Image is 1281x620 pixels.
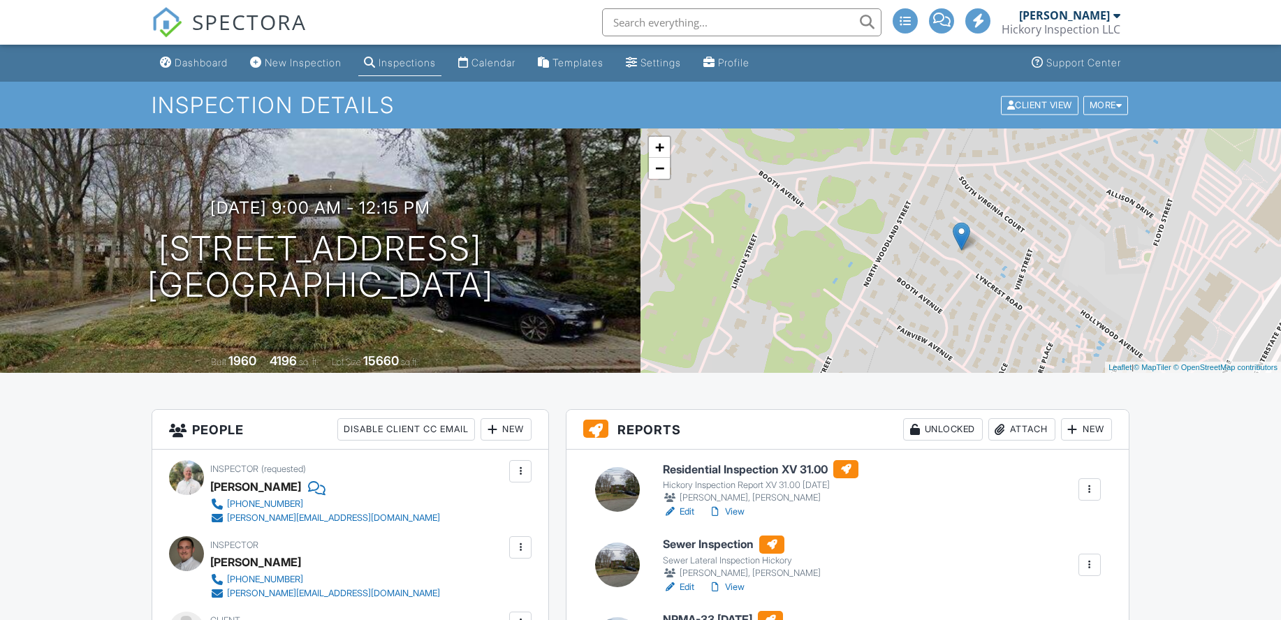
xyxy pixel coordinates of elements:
[1105,362,1281,374] div: |
[1083,96,1129,115] div: More
[227,499,303,510] div: [PHONE_NUMBER]
[718,57,749,68] div: Profile
[210,552,301,573] div: [PERSON_NAME]
[663,566,821,580] div: [PERSON_NAME], [PERSON_NAME]
[401,357,418,367] span: sq.ft.
[663,536,821,554] h6: Sewer Inspection
[337,418,475,441] div: Disable Client CC Email
[244,50,347,76] a: New Inspection
[1173,363,1278,371] a: © OpenStreetMap contributors
[1046,57,1121,68] div: Support Center
[649,158,670,179] a: Zoom out
[903,418,983,441] div: Unlocked
[663,460,858,505] a: Residential Inspection XV 31.00 Hickory Inspection Report XV 31.00 [DATE] [PERSON_NAME], [PERSON_...
[566,410,1129,450] h3: Reports
[227,588,440,599] div: [PERSON_NAME][EMAIL_ADDRESS][DOMAIN_NAME]
[708,580,745,594] a: View
[227,574,303,585] div: [PHONE_NUMBER]
[154,50,233,76] a: Dashboard
[1001,96,1078,115] div: Client View
[663,555,821,566] div: Sewer Lateral Inspection Hickory
[265,57,342,68] div: New Inspection
[481,418,532,441] div: New
[698,50,755,76] a: Profile
[379,57,436,68] div: Inspections
[299,357,319,367] span: sq. ft.
[270,353,297,368] div: 4196
[152,93,1129,117] h1: Inspection Details
[210,511,440,525] a: [PERSON_NAME][EMAIL_ADDRESS][DOMAIN_NAME]
[1000,99,1082,110] a: Client View
[532,50,609,76] a: Templates
[1061,418,1112,441] div: New
[210,586,440,600] a: [PERSON_NAME][EMAIL_ADDRESS][DOMAIN_NAME]
[471,57,515,68] div: Calendar
[453,50,521,76] a: Calendar
[663,536,821,580] a: Sewer Inspection Sewer Lateral Inspection Hickory [PERSON_NAME], [PERSON_NAME]
[358,50,441,76] a: Inspections
[663,480,858,491] div: Hickory Inspection Report XV 31.00 [DATE]
[663,460,858,478] h6: Residential Inspection XV 31.00
[210,573,440,586] a: [PHONE_NUMBER]
[210,198,430,217] h3: [DATE] 9:00 am - 12:15 pm
[227,512,440,524] div: [PERSON_NAME][EMAIL_ADDRESS][DOMAIN_NAME]
[228,353,256,368] div: 1960
[175,57,228,68] div: Dashboard
[1026,50,1127,76] a: Support Center
[210,540,258,550] span: Inspector
[620,50,687,76] a: Settings
[147,230,494,304] h1: [STREET_ADDRESS] [GEOGRAPHIC_DATA]
[210,497,440,511] a: [PHONE_NUMBER]
[552,57,603,68] div: Templates
[708,505,745,519] a: View
[332,357,361,367] span: Lot Size
[1134,363,1171,371] a: © MapTiler
[988,418,1055,441] div: Attach
[602,8,881,36] input: Search everything...
[663,505,694,519] a: Edit
[152,410,548,450] h3: People
[152,19,307,48] a: SPECTORA
[261,464,306,474] span: (requested)
[363,353,399,368] div: 15660
[1002,22,1120,36] div: Hickory Inspection LLC
[1019,8,1110,22] div: [PERSON_NAME]
[649,137,670,158] a: Zoom in
[152,7,182,38] img: The Best Home Inspection Software - Spectora
[210,464,258,474] span: Inspector
[211,357,226,367] span: Built
[210,476,301,497] div: [PERSON_NAME]
[663,491,858,505] div: [PERSON_NAME], [PERSON_NAME]
[640,57,681,68] div: Settings
[663,580,694,594] a: Edit
[1108,363,1132,371] a: Leaflet
[192,7,307,36] span: SPECTORA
